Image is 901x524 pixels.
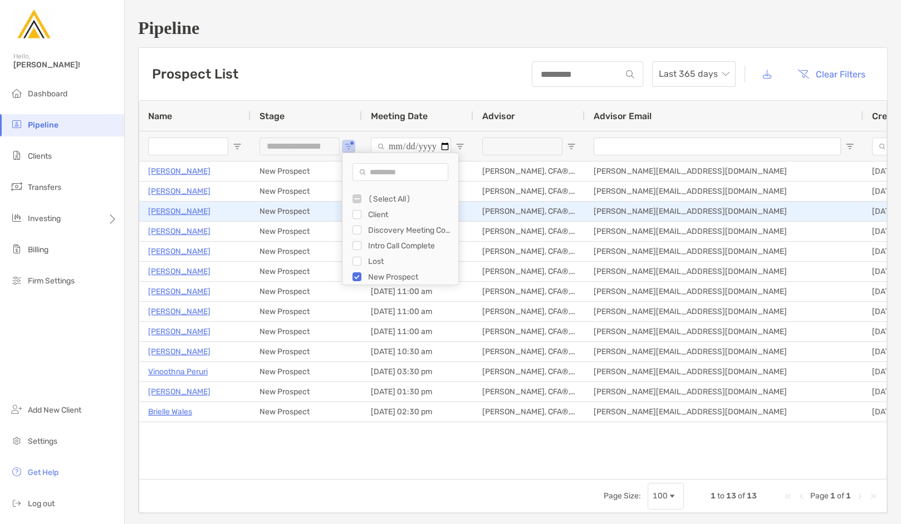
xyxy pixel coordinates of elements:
[585,202,863,221] div: [PERSON_NAME][EMAIL_ADDRESS][DOMAIN_NAME]
[148,365,208,379] a: Vinoothna Peruri
[869,492,878,501] div: Last Page
[251,302,362,321] div: New Prospect
[473,161,585,181] div: [PERSON_NAME], CFA®, CEPA®
[251,342,362,361] div: New Prospect
[148,204,210,218] a: [PERSON_NAME]
[846,491,851,501] span: 1
[251,382,362,401] div: New Prospect
[585,362,863,381] div: [PERSON_NAME][EMAIL_ADDRESS][DOMAIN_NAME]
[148,164,210,178] a: [PERSON_NAME]
[148,305,210,319] p: [PERSON_NAME]
[251,282,362,301] div: New Prospect
[148,138,228,155] input: Name Filter Input
[567,142,576,151] button: Open Filter Menu
[830,491,835,501] span: 1
[148,285,210,298] p: [PERSON_NAME]
[28,468,58,477] span: Get Help
[251,322,362,341] div: New Prospect
[368,272,452,282] div: New Prospect
[152,66,238,82] h3: Prospect List
[473,382,585,401] div: [PERSON_NAME], CFA®, CEPA®
[585,242,863,261] div: [PERSON_NAME][EMAIL_ADDRESS][DOMAIN_NAME]
[368,210,452,219] div: Client
[810,491,829,501] span: Page
[10,211,23,224] img: investing icon
[13,60,117,70] span: [PERSON_NAME]!
[789,62,874,86] button: Clear Filters
[28,245,48,254] span: Billing
[251,362,362,381] div: New Prospect
[251,202,362,221] div: New Prospect
[473,182,585,201] div: [PERSON_NAME], CFA®, CEPA®
[368,257,452,266] div: Lost
[473,362,585,381] div: [PERSON_NAME], CFA®, CEPA®
[10,149,23,162] img: clients icon
[648,483,684,510] div: Page Size
[10,465,23,478] img: get-help icon
[259,111,285,121] span: Stage
[473,262,585,281] div: [PERSON_NAME], CFA®, CEPA®
[28,499,55,508] span: Log out
[138,18,888,38] h1: Pipeline
[473,282,585,301] div: [PERSON_NAME], CFA®, CEPA®
[251,182,362,201] div: New Prospect
[13,4,53,45] img: Zoe Logo
[585,161,863,181] div: [PERSON_NAME][EMAIL_ADDRESS][DOMAIN_NAME]
[148,385,210,399] a: [PERSON_NAME]
[585,382,863,401] div: [PERSON_NAME][EMAIL_ADDRESS][DOMAIN_NAME]
[473,322,585,341] div: [PERSON_NAME], CFA®, CEPA®
[148,345,210,359] a: [PERSON_NAME]
[473,302,585,321] div: [PERSON_NAME], CFA®, CEPA®
[148,405,192,419] a: Brielle Wales
[585,222,863,241] div: [PERSON_NAME][EMAIL_ADDRESS][DOMAIN_NAME]
[585,302,863,321] div: [PERSON_NAME][EMAIL_ADDRESS][DOMAIN_NAME]
[362,362,473,381] div: [DATE] 03:30 pm
[342,191,458,300] div: Filter List
[585,282,863,301] div: [PERSON_NAME][EMAIL_ADDRESS][DOMAIN_NAME]
[368,241,452,251] div: Intro Call Complete
[797,492,806,501] div: Previous Page
[148,244,210,258] a: [PERSON_NAME]
[148,265,210,278] a: [PERSON_NAME]
[352,163,448,181] input: Search filter values
[747,491,757,501] span: 13
[251,242,362,261] div: New Prospect
[585,322,863,341] div: [PERSON_NAME][EMAIL_ADDRESS][DOMAIN_NAME]
[28,405,81,415] span: Add New Client
[10,180,23,193] img: transfers icon
[28,120,58,130] span: Pipeline
[738,491,745,501] span: of
[659,62,729,86] span: Last 365 days
[10,496,23,510] img: logout icon
[362,302,473,321] div: [DATE] 11:00 am
[473,202,585,221] div: [PERSON_NAME], CFA®, CEPA®
[251,161,362,181] div: New Prospect
[482,111,515,121] span: Advisor
[148,325,210,339] a: [PERSON_NAME]
[594,111,652,121] span: Advisor Email
[10,403,23,416] img: add_new_client icon
[251,402,362,422] div: New Prospect
[456,142,464,151] button: Open Filter Menu
[344,142,353,151] button: Open Filter Menu
[148,224,210,238] a: [PERSON_NAME]
[473,222,585,241] div: [PERSON_NAME], CFA®, CEPA®
[855,492,864,501] div: Next Page
[585,342,863,361] div: [PERSON_NAME][EMAIL_ADDRESS][DOMAIN_NAME]
[28,89,67,99] span: Dashboard
[585,182,863,201] div: [PERSON_NAME][EMAIL_ADDRESS][DOMAIN_NAME]
[711,491,716,501] span: 1
[837,491,844,501] span: of
[28,151,52,161] span: Clients
[28,437,57,446] span: Settings
[717,491,724,501] span: to
[148,184,210,198] a: [PERSON_NAME]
